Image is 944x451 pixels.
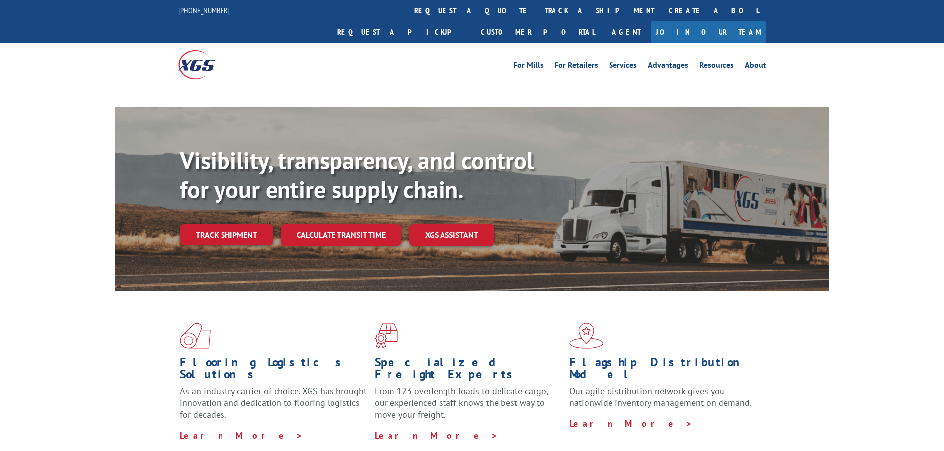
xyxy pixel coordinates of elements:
[178,5,230,15] a: [PHONE_NUMBER]
[180,385,367,420] span: As an industry carrier of choice, XGS has brought innovation and dedication to flooring logistics...
[473,21,602,43] a: Customer Portal
[375,385,562,429] p: From 123 overlength loads to delicate cargo, our experienced staff knows the best way to move you...
[569,385,752,408] span: Our agile distribution network gives you nationwide inventory management on demand.
[609,61,637,72] a: Services
[745,61,766,72] a: About
[555,61,598,72] a: For Retailers
[569,323,604,349] img: xgs-icon-flagship-distribution-model-red
[569,418,693,429] a: Learn More >
[375,323,398,349] img: xgs-icon-focused-on-flooring-red
[180,430,303,441] a: Learn More >
[699,61,734,72] a: Resources
[180,224,273,245] a: Track shipment
[648,61,688,72] a: Advantages
[375,356,562,385] h1: Specialized Freight Experts
[375,430,498,441] a: Learn More >
[513,61,544,72] a: For Mills
[180,356,367,385] h1: Flooring Logistics Solutions
[651,21,766,43] a: Join Our Team
[330,21,473,43] a: Request a pickup
[569,356,757,385] h1: Flagship Distribution Model
[180,145,534,204] b: Visibility, transparency, and control for your entire supply chain.
[180,323,211,349] img: xgs-icon-total-supply-chain-intelligence-red
[281,224,401,246] a: Calculate transit time
[409,224,494,246] a: XGS ASSISTANT
[602,21,651,43] a: Agent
